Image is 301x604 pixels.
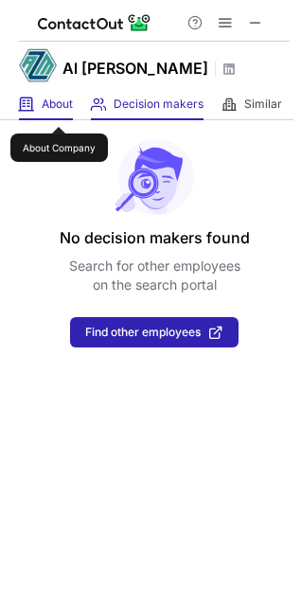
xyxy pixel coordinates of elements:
[42,97,73,112] span: About
[38,11,151,34] img: ContactOut v5.3.10
[19,46,57,84] img: 582e1eeb0a4a4383bc46ced3172368ce
[85,326,201,339] span: Find other employees
[69,257,240,294] p: Search for other employees on the search portal
[244,97,282,112] span: Similar
[60,226,250,249] header: No decision makers found
[114,139,195,215] img: No leads found
[62,57,208,80] h1: Al [PERSON_NAME]
[114,97,204,112] span: Decision makers
[70,317,239,347] button: Find other employees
